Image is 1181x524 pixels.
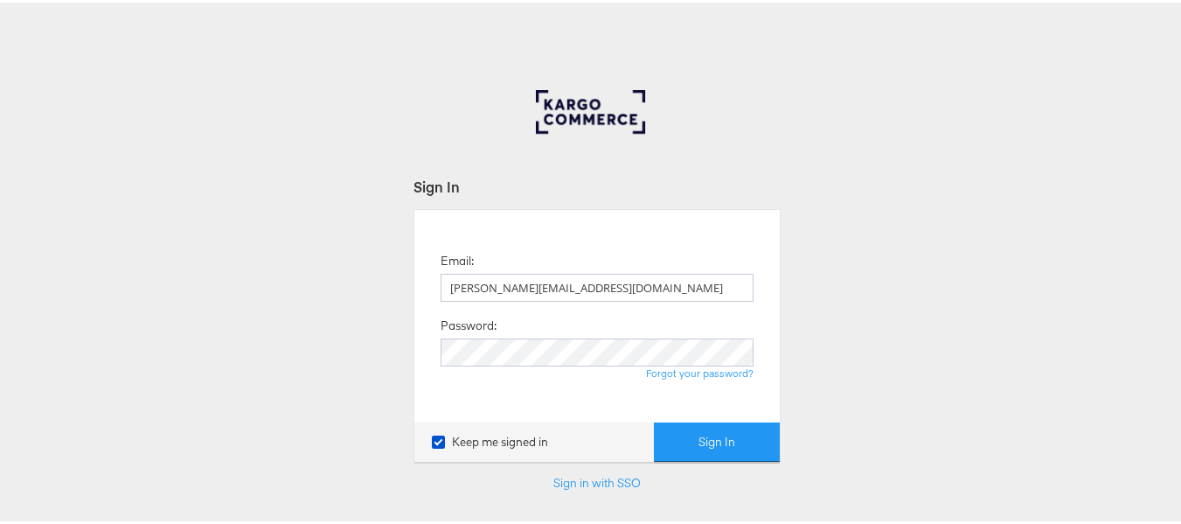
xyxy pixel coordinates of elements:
a: Forgot your password? [646,364,754,377]
label: Keep me signed in [432,431,548,448]
label: Email: [441,250,474,267]
button: Sign In [654,420,780,459]
label: Password: [441,315,497,332]
a: Sign in with SSO [553,472,641,488]
input: Email [441,271,754,299]
div: Sign In [413,174,781,194]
